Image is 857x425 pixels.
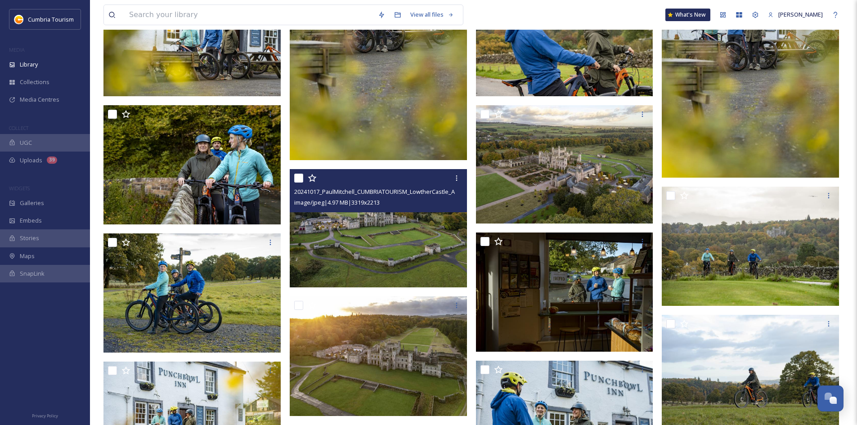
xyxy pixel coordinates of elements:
[817,385,844,412] button: Open Chat
[20,156,42,165] span: Uploads
[20,234,39,242] span: Stories
[20,269,45,278] span: SnapLink
[778,10,823,18] span: [PERSON_NAME]
[476,105,653,224] img: 20241017_PaulMitchell_CUMBRIATOURISM_LowtherCastle_Askham_-13.jpg
[32,410,58,421] a: Privacy Policy
[103,233,283,353] img: 20241017_PaulMitchell_CUMBRIATOURISM_LowtherCastle_Askham_-24.jpg
[476,233,655,352] img: 20241017_PaulMitchell_CUMBRIATOURISM_LowtherCastle_Askham_-116.jpg
[28,15,74,23] span: Cumbria Tourism
[20,60,38,69] span: Library
[125,5,373,25] input: Search your library
[47,157,57,164] div: 39
[103,105,283,225] img: 20241017_PaulMitchell_CUMBRIATOURISM_LowtherCastle_Askham_-48.jpg
[20,95,59,104] span: Media Centres
[20,199,44,207] span: Galleries
[665,9,710,21] a: What's New
[14,15,23,24] img: images.jpg
[294,187,493,196] span: 20241017_PaulMitchell_CUMBRIATOURISM_LowtherCastle_Askham_-18.jpg
[32,413,58,419] span: Privacy Policy
[290,169,467,287] img: 20241017_PaulMitchell_CUMBRIATOURISM_LowtherCastle_Askham_-18.jpg
[20,252,35,260] span: Maps
[20,139,32,147] span: UGC
[290,296,469,416] img: 20241017_PaulMitchell_CUMBRIATOURISM_LowtherCastle_Askham_-12.jpg
[20,78,49,86] span: Collections
[406,6,458,23] a: View all files
[20,216,42,225] span: Embeds
[763,6,827,23] a: [PERSON_NAME]
[294,198,380,206] span: image/jpeg | 4.97 MB | 3319 x 2213
[9,185,30,192] span: WIDGETS
[9,46,25,53] span: MEDIA
[9,125,28,131] span: COLLECT
[662,187,841,306] img: 20241017_PaulMitchell_CUMBRIATOURISM_LowtherCastle_Askham_-73.jpg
